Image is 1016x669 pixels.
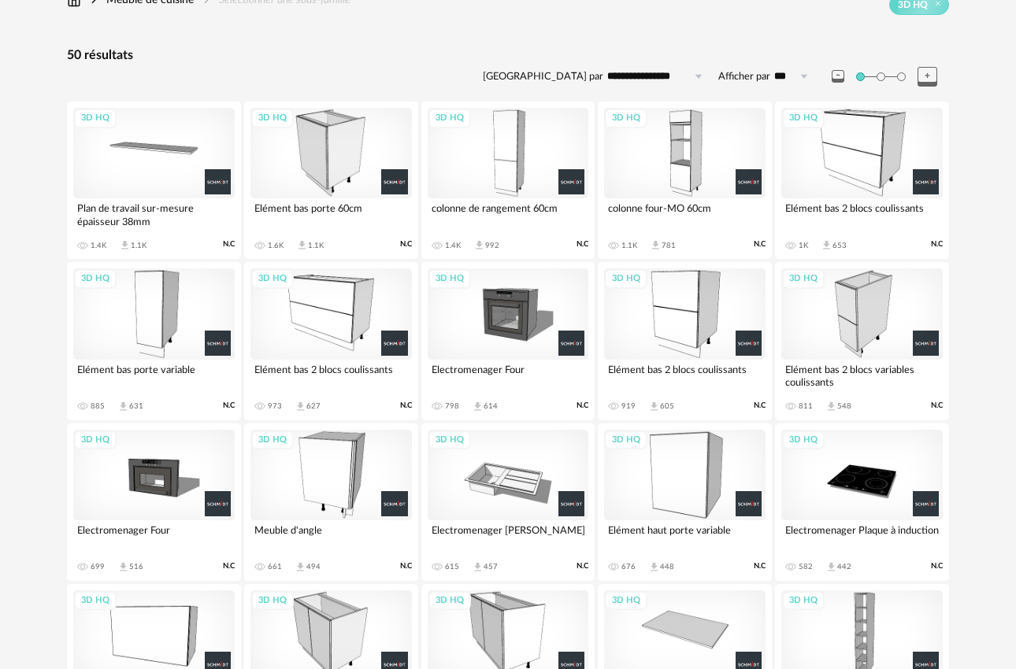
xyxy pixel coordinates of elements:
span: N.C [223,401,235,411]
div: 3D HQ [605,431,647,450]
a: 3D HQ Elément bas 2 blocs coulissants 973 Download icon 627 N.C [244,262,418,420]
span: N.C [931,561,943,571]
span: N.C [577,239,588,249]
div: Elément haut porte variable [604,520,766,552]
span: N.C [400,401,412,411]
div: 1K [799,241,808,250]
div: 1.6K [268,241,284,250]
div: 3D HQ [428,109,471,128]
div: 1.4K [91,241,106,250]
div: 605 [660,401,674,411]
div: 3D HQ [251,109,294,128]
div: Plan de travail sur-mesure épaisseur 38mm [73,198,235,230]
div: 614 [484,401,498,411]
div: Electromenager Four [428,360,589,391]
div: Meuble d'angle [250,520,412,552]
div: 798 [445,401,459,411]
div: Electromenager Four [73,520,235,552]
span: Download icon [119,239,131,251]
div: 442 [837,562,851,571]
span: N.C [577,401,588,411]
a: 3D HQ colonne de rangement 60cm 1.4K Download icon 992 N.C [421,102,595,259]
span: Download icon [825,401,837,412]
div: 3D HQ [605,591,647,611]
div: Elément bas 2 blocs coulissants [604,360,766,391]
div: 3D HQ [605,109,647,128]
a: 3D HQ colonne four-MO 60cm 1.1K Download icon 781 N.C [598,102,772,259]
div: 1.4K [445,241,461,250]
span: N.C [223,239,235,249]
span: Download icon [472,401,484,412]
div: 1.1K [308,241,324,250]
div: 3D HQ [251,269,294,289]
span: Download icon [821,239,832,251]
span: Download icon [295,401,306,412]
span: Download icon [648,401,660,412]
a: 3D HQ Elément haut porte variable 676 Download icon 448 N.C [598,423,772,581]
a: 3D HQ Elément bas porte variable 885 Download icon 631 N.C [67,262,241,420]
div: 3D HQ [782,269,825,289]
div: 676 [621,562,636,571]
div: Elément bas 2 blocs variables coulissants [781,360,943,391]
div: 3D HQ [74,431,117,450]
a: 3D HQ Plan de travail sur-mesure épaisseur 38mm 1.4K Download icon 1.1K N.C [67,102,241,259]
span: Download icon [648,561,660,573]
div: 3D HQ [782,431,825,450]
a: 3D HQ Elément bas porte 60cm 1.6K Download icon 1.1K N.C [244,102,418,259]
div: 3D HQ [428,431,471,450]
div: 631 [129,401,143,411]
a: 3D HQ Electromenager [PERSON_NAME] 615 Download icon 457 N.C [421,423,595,581]
div: 885 [91,401,105,411]
div: colonne four-MO 60cm [604,198,766,230]
div: Elément bas 2 blocs coulissants [781,198,943,230]
span: N.C [577,561,588,571]
a: 3D HQ Elément bas 2 blocs coulissants 1K Download icon 653 N.C [775,102,949,259]
div: 448 [660,562,674,571]
span: Download icon [472,561,484,573]
a: 3D HQ Electromenager Four 699 Download icon 516 N.C [67,423,241,581]
span: N.C [223,561,235,571]
div: 1.1K [621,241,637,250]
div: 3D HQ [428,269,471,289]
div: Electromenager [PERSON_NAME] [428,520,589,552]
span: N.C [400,561,412,571]
span: Download icon [117,561,129,573]
div: 3D HQ [782,109,825,128]
div: 992 [485,241,499,250]
div: 50 résultats [67,47,949,64]
div: 699 [91,562,105,571]
div: 3D HQ [782,591,825,611]
span: Download icon [825,561,837,573]
div: 548 [837,401,851,411]
div: 516 [129,562,143,571]
span: N.C [754,401,766,411]
span: Download icon [295,561,306,573]
div: 457 [484,562,498,571]
span: Download icon [473,239,485,251]
div: 3D HQ [428,591,471,611]
span: N.C [754,561,766,571]
div: 3D HQ [74,269,117,289]
div: 615 [445,562,459,571]
span: Download icon [650,239,662,251]
div: 3D HQ [74,109,117,128]
label: Afficher par [718,70,770,83]
div: 661 [268,562,282,571]
div: 3D HQ [605,269,647,289]
a: 3D HQ Electromenager Plaque à induction 582 Download icon 442 N.C [775,423,949,581]
div: 653 [832,241,847,250]
div: 781 [662,241,676,250]
div: 973 [268,401,282,411]
div: 3D HQ [251,431,294,450]
div: 3D HQ [251,591,294,611]
span: N.C [400,239,412,249]
label: [GEOGRAPHIC_DATA] par [483,70,603,83]
span: N.C [931,401,943,411]
div: 1.1K [131,241,146,250]
span: N.C [754,239,766,249]
div: 3D HQ [74,591,117,611]
div: colonne de rangement 60cm [428,198,589,230]
div: 627 [306,401,321,411]
span: N.C [931,239,943,249]
a: 3D HQ Elément bas 2 blocs variables coulissants 811 Download icon 548 N.C [775,262,949,420]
